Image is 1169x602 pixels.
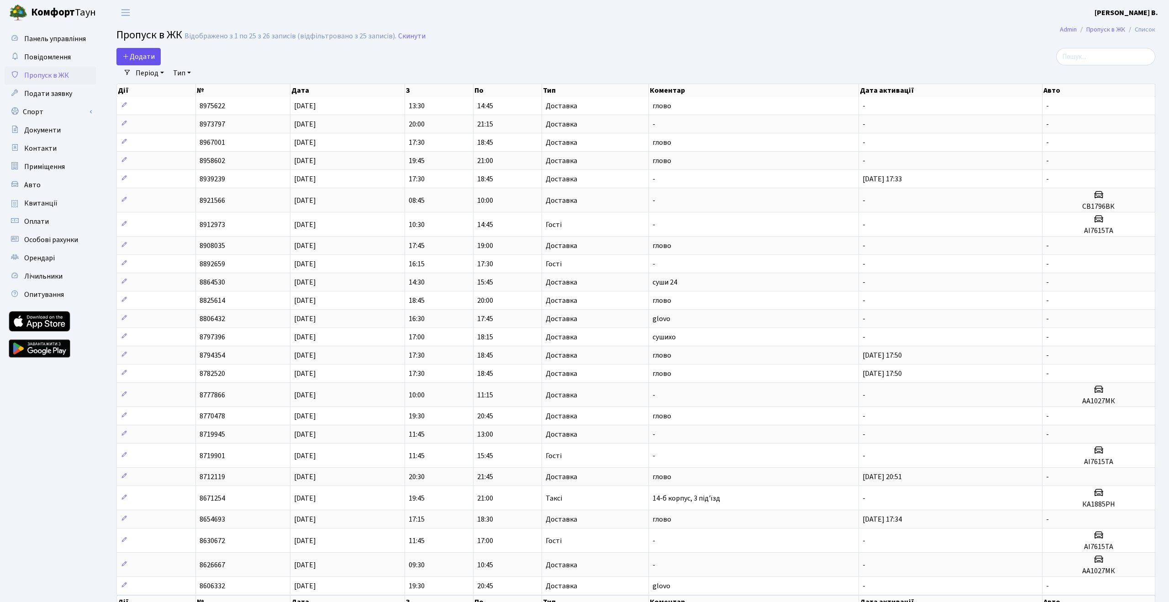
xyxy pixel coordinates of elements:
span: Доставка [546,370,577,377]
button: Переключити навігацію [114,5,137,20]
span: Пропуск в ЖК [24,70,69,80]
th: З [405,84,474,97]
span: глово [653,241,671,251]
a: Квитанції [5,194,96,212]
span: 19:30 [409,411,425,421]
span: - [653,220,655,230]
span: 14:30 [409,277,425,287]
span: 8630672 [200,536,225,546]
span: 10:00 [409,390,425,400]
span: Приміщення [24,162,65,172]
a: Тип [169,65,195,81]
a: Скинути [398,32,426,41]
span: - [1046,472,1049,482]
span: 8864530 [200,277,225,287]
span: - [863,314,865,324]
span: 8806432 [200,314,225,324]
span: Гості [546,260,562,268]
span: 8973797 [200,119,225,129]
li: Список [1125,25,1155,35]
span: - [863,156,865,166]
span: - [1046,314,1049,324]
span: 17:30 [409,174,425,184]
span: 15:45 [477,451,493,461]
span: Доставка [546,315,577,322]
span: 20:00 [409,119,425,129]
span: 21:00 [477,156,493,166]
h5: AI7615TA [1046,227,1151,235]
span: 11:45 [409,451,425,461]
span: - [653,390,655,400]
span: [DATE] 20:51 [863,472,902,482]
span: - [863,220,865,230]
span: 8712119 [200,472,225,482]
a: Admin [1060,25,1077,34]
span: глово [653,137,671,148]
span: 16:30 [409,314,425,324]
span: [DATE] [294,472,316,482]
span: 17:30 [409,350,425,360]
a: Подати заявку [5,84,96,103]
a: Документи [5,121,96,139]
span: Доставка [546,561,577,569]
b: Комфорт [31,5,75,20]
span: Доставка [546,279,577,286]
span: - [863,581,865,591]
span: [DATE] [294,493,316,503]
th: Коментар [649,84,859,97]
span: 17:00 [409,332,425,342]
span: 8825614 [200,296,225,306]
span: 19:30 [409,581,425,591]
span: - [863,101,865,111]
span: суши 24 [653,277,677,287]
span: [DATE] [294,314,316,324]
span: - [653,429,655,439]
span: - [1046,156,1049,166]
span: 8770478 [200,411,225,421]
a: Повідомлення [5,48,96,66]
span: Лічильники [24,271,63,281]
a: Спорт [5,103,96,121]
span: [DATE] 17:50 [863,369,902,379]
span: 18:45 [477,137,493,148]
span: [DATE] [294,241,316,251]
a: Пропуск в ЖК [1086,25,1125,34]
span: Доставка [546,412,577,420]
span: - [1046,429,1049,439]
span: 20:00 [477,296,493,306]
th: Дії [117,84,196,97]
span: - [863,241,865,251]
span: - [863,536,865,546]
span: Доставка [546,175,577,183]
span: 14:45 [477,220,493,230]
span: [DATE] [294,259,316,269]
span: Пропуск в ЖК [116,27,182,43]
span: - [863,296,865,306]
span: Квитанції [24,198,58,208]
span: Доставка [546,333,577,341]
span: 8912973 [200,220,225,230]
span: [DATE] [294,137,316,148]
span: glovo [653,314,670,324]
span: - [1046,581,1049,591]
span: 8797396 [200,332,225,342]
span: 8626667 [200,560,225,570]
span: 20:45 [477,581,493,591]
span: 15:45 [477,277,493,287]
span: 17:30 [409,137,425,148]
span: - [1046,369,1049,379]
span: [DATE] 17:34 [863,514,902,524]
span: 8719901 [200,451,225,461]
span: Таун [31,5,96,21]
span: Гості [546,221,562,228]
span: - [863,277,865,287]
span: глово [653,411,671,421]
span: 8794354 [200,350,225,360]
a: Період [132,65,168,81]
span: Доставка [546,391,577,399]
span: 10:30 [409,220,425,230]
span: глово [653,296,671,306]
span: сушихо [653,332,676,342]
span: глово [653,101,671,111]
span: 14-б корпус, 3 під'їзд [653,493,720,503]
